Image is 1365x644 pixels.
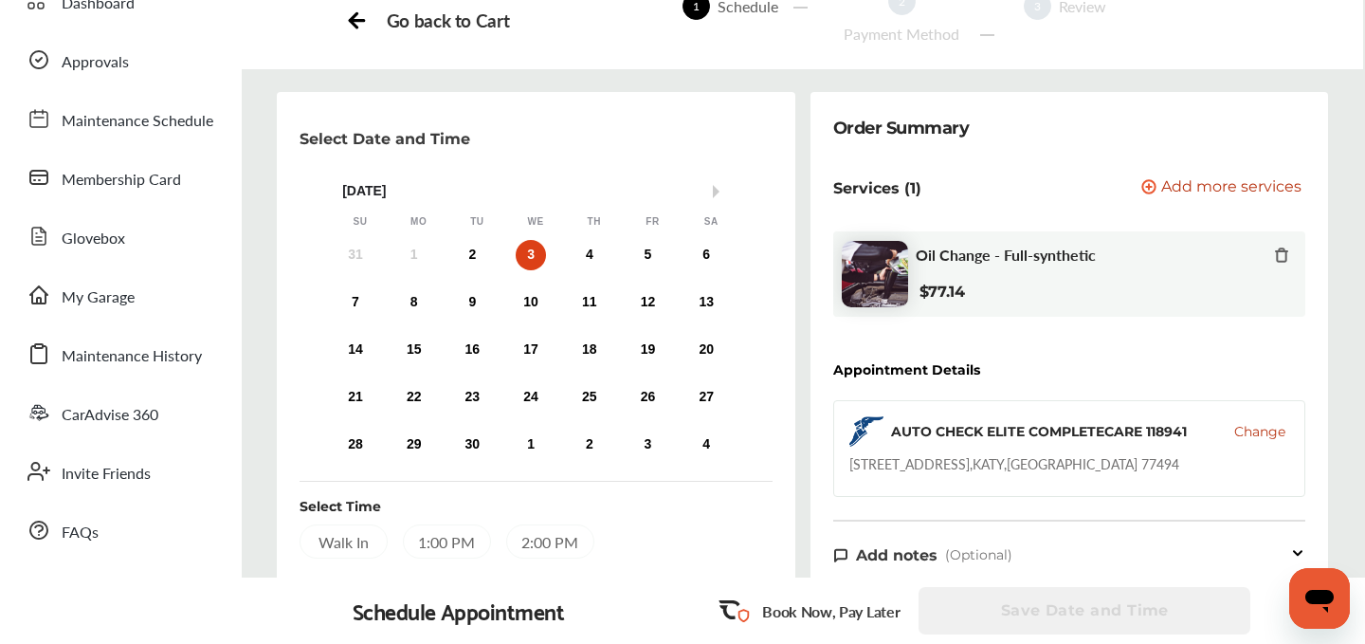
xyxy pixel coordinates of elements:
p: Select Date and Time [300,130,470,148]
div: We [526,215,545,229]
span: CarAdvise 360 [62,403,158,428]
button: Add more services [1141,179,1301,197]
img: oil-change-thumb.jpg [842,241,908,307]
img: note-icon.db9493fa.svg [833,547,848,563]
div: Select Time [300,497,381,516]
span: My Garage [62,285,135,310]
p: Book Now, Pay Later [762,600,900,622]
div: month 2025-09 [326,236,736,464]
div: Choose Monday, September 22nd, 2025 [399,382,429,413]
div: Choose Saturday, September 13th, 2025 [691,287,721,318]
div: Choose Thursday, September 25th, 2025 [574,382,605,413]
p: Services (1) [833,179,921,197]
div: Choose Wednesday, September 24th, 2025 [516,382,546,413]
iframe: Button to launch messaging window [1289,568,1350,629]
span: Glovebox [62,227,125,251]
div: Choose Wednesday, October 1st, 2025 [516,430,546,460]
a: CarAdvise 360 [17,388,223,437]
span: FAQs [62,521,99,545]
div: Choose Monday, September 29th, 2025 [399,430,429,460]
a: My Garage [17,270,223,320]
div: Choose Monday, September 8th, 2025 [399,287,429,318]
div: Sa [701,215,720,229]
div: Fr [643,215,662,229]
div: Choose Saturday, September 20th, 2025 [691,335,721,365]
div: Choose Sunday, September 28th, 2025 [340,430,371,460]
span: Maintenance History [62,344,202,369]
div: Choose Friday, September 5th, 2025 [632,240,663,270]
span: Maintenance Schedule [62,109,213,134]
div: Choose Saturday, September 27th, 2025 [691,382,721,413]
span: Approvals [62,50,129,75]
div: Choose Sunday, September 7th, 2025 [340,287,371,318]
div: Not available Sunday, August 31st, 2025 [340,240,371,270]
div: Choose Friday, September 12th, 2025 [632,287,663,318]
span: Add notes [856,546,937,564]
div: Choose Friday, October 3rd, 2025 [632,430,663,460]
div: Appointment Details [833,362,980,377]
div: Choose Saturday, October 4th, 2025 [691,430,721,460]
span: Invite Friends [62,462,151,487]
div: Choose Wednesday, September 10th, 2025 [516,287,546,318]
div: Payment Method [836,23,967,45]
div: Mo [409,215,428,229]
span: (Optional) [945,546,1012,563]
div: Choose Saturday, September 6th, 2025 [691,240,721,270]
a: Maintenance History [17,329,223,378]
div: Choose Wednesday, September 3rd, 2025 [516,240,546,270]
div: Walk In [300,524,388,559]
div: Choose Tuesday, September 2nd, 2025 [457,240,487,270]
div: 2:00 PM [506,524,594,559]
a: Glovebox [17,212,223,261]
div: Schedule Appointment [353,598,565,624]
a: FAQs [17,506,223,555]
button: Change [1234,422,1285,441]
div: Go back to Cart [387,9,509,31]
img: logo-goodyear.png [849,416,883,447]
div: Th [585,215,604,229]
span: Oil Change - Full-synthetic [916,246,1096,264]
div: Su [351,215,370,229]
div: Choose Sunday, September 14th, 2025 [340,335,371,365]
a: Approvals [17,35,223,84]
div: [DATE] [331,183,740,199]
div: Choose Tuesday, September 30th, 2025 [457,430,487,460]
button: Next Month [713,185,726,198]
div: 1:00 PM [403,524,491,559]
div: Choose Wednesday, September 17th, 2025 [516,335,546,365]
b: $77.14 [919,283,965,301]
div: Choose Sunday, September 21st, 2025 [340,382,371,413]
a: Add more services [1141,179,1305,197]
a: Membership Card [17,153,223,202]
div: Choose Friday, September 26th, 2025 [632,382,663,413]
div: Choose Tuesday, September 9th, 2025 [457,287,487,318]
div: Choose Thursday, October 2nd, 2025 [574,430,605,460]
div: Not available Monday, September 1st, 2025 [399,240,429,270]
div: Choose Thursday, September 4th, 2025 [574,240,605,270]
span: Membership Card [62,168,181,193]
div: Order Summary [833,115,970,141]
div: Tu [467,215,486,229]
a: Invite Friends [17,447,223,496]
div: AUTO CHECK ELITE COMPLETECARE 118941 [891,422,1187,441]
div: Choose Monday, September 15th, 2025 [399,335,429,365]
a: Maintenance Schedule [17,94,223,143]
div: Choose Thursday, September 18th, 2025 [574,335,605,365]
div: Choose Tuesday, September 16th, 2025 [457,335,487,365]
div: [STREET_ADDRESS] , KATY , [GEOGRAPHIC_DATA] 77494 [849,454,1179,473]
div: Choose Friday, September 19th, 2025 [632,335,663,365]
span: Add more services [1161,179,1301,197]
div: Choose Tuesday, September 23rd, 2025 [457,382,487,413]
div: Choose Thursday, September 11th, 2025 [574,287,605,318]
